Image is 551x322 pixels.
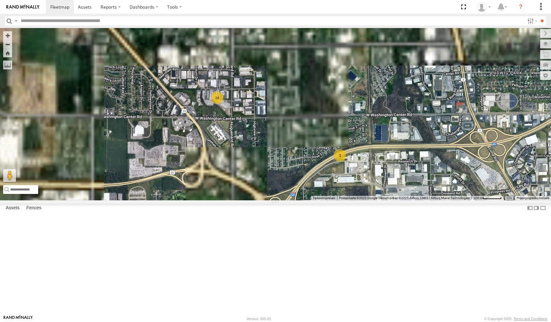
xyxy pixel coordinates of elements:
label: Hide Summary Table [540,204,546,213]
i: ? [516,2,526,12]
div: 14 [211,91,223,104]
label: Fences [23,204,45,213]
a: Uvjeti [506,197,512,199]
label: Search Query [13,16,18,25]
label: Assets [3,204,23,213]
a: Terms and Conditions [514,317,547,321]
a: Visit our Website [4,316,33,322]
label: Search Filter Options [525,16,539,25]
label: Dock Summary Table to the Right [533,204,540,213]
div: © Copyright 2025 - [484,317,547,321]
button: Zoom out [3,40,12,49]
span: Podaci karte ©2025 Google Slikovni prikaz ©2025 Airbus, CNES / Airbus, Maxar Technologies [339,196,470,200]
a: Prijavi pogrešku na karti [517,196,549,200]
div: Miky Transport [475,2,493,12]
button: Povucite Pegmana na kartu da biste otvorili Street View [3,169,16,182]
button: Mjerilo karte: 200 m naprema 56 piksela [471,196,504,200]
img: rand-logo.svg [6,5,39,9]
label: Dock Summary Table to the Left [527,204,533,213]
div: Version: 305.03 [246,317,271,321]
span: 200 m [473,196,483,200]
button: Zoom Home [3,49,12,57]
button: Zoom in [3,31,12,40]
div: 3 [334,149,346,162]
label: Map Settings [540,71,551,80]
button: Tipkovni prečaci [313,196,335,200]
label: Measure [3,61,12,69]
